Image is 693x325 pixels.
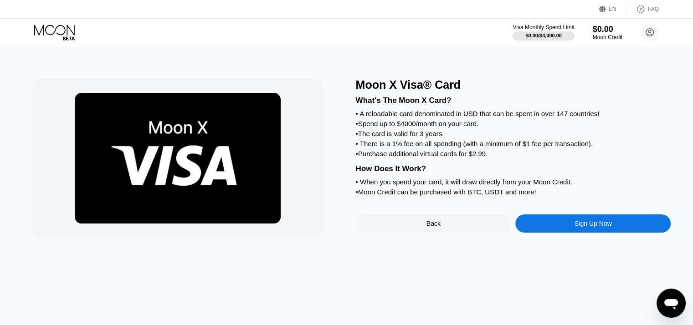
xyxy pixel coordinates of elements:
div: Back [426,220,441,227]
div: • Spend up to $4000/month on your card. [356,120,671,127]
div: Visa Monthly Spend Limit$0.00/$4,000.00 [513,24,574,41]
div: Sign Up Now [575,220,612,227]
div: EN [599,5,627,14]
div: • There is a 1% fee on all spending (with a minimum of $1 fee per transaction). [356,140,671,147]
div: Sign Up Now [515,214,671,233]
iframe: Button to launch messaging window [657,289,686,318]
div: • Moon Credit can be purchased with BTC, USDT and more! [356,188,671,196]
div: • When you spend your card, it will draw directly from your Moon Credit. [356,178,671,186]
div: $0.00 / $4,000.00 [525,33,562,38]
div: • Purchase additional virtual cards for $2.99. [356,150,671,157]
div: What's The Moon X Card? [356,96,671,105]
div: • A reloadable card denominated in USD that can be spent in over 147 countries! [356,110,671,117]
div: • The card is valid for 3 years. [356,130,671,137]
div: Visa Monthly Spend Limit [513,24,574,30]
div: EN [609,6,616,12]
div: Moon X Visa® Card [356,78,671,91]
div: FAQ [627,5,659,14]
div: Back [356,214,511,233]
div: How Does It Work? [356,164,671,173]
div: $0.00 [593,25,622,34]
div: $0.00Moon Credit [593,25,622,41]
div: Moon Credit [593,34,622,41]
div: FAQ [648,6,659,12]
